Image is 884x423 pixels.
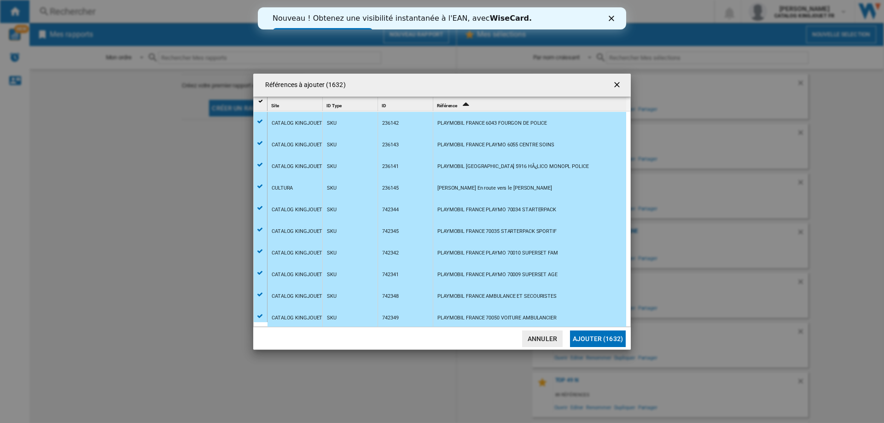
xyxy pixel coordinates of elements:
[382,264,398,285] div: 742341
[272,221,330,242] div: CATALOG KINGJOUET FR
[272,286,330,307] div: CATALOG KINGJOUET FR
[437,286,557,307] div: PLAYMOBIL FRANCE AMBULANCE ET SECOURISTES
[382,134,398,156] div: 236143
[327,221,337,242] div: SKU
[272,307,330,329] div: CATALOG KINGJOUET FR
[382,103,386,108] span: ID
[258,7,626,29] iframe: Intercom live chat bannière
[382,221,398,242] div: 742345
[253,74,631,350] md-dialog: Références à ...
[380,97,433,111] div: Sort None
[325,97,378,111] div: ID Type Sort None
[269,97,322,111] div: Site Sort None
[437,243,558,264] div: PLAYMOBIL FRANCE PLAYMO 70010 SUPERSET FAM
[612,80,623,91] ng-md-icon: getI18NText('BUTTONS.CLOSE_DIALOG')
[437,103,457,108] span: Référence
[327,178,337,199] div: SKU
[272,199,330,220] div: CATALOG KINGJOUET FR
[435,97,626,111] div: Référence Sort Ascending
[15,21,115,32] a: Essayez dès maintenant !
[437,307,557,329] div: PLAYMOBIL FRANCE 70050 VOITURE AMBULANCIER
[435,97,626,111] div: Sort Ascending
[437,199,556,220] div: PLAYMOBIL FRANCE PLAYMO 70034 STARTERPACK
[437,178,552,199] div: [PERSON_NAME] En route vers le [PERSON_NAME]
[271,103,279,108] span: Site
[437,156,589,177] div: PLAYMOBIL [GEOGRAPHIC_DATA] 5916 HÂ¿LICO MONOPL POLICE
[382,156,398,177] div: 236141
[327,286,337,307] div: SKU
[327,113,337,134] div: SKU
[272,178,293,199] div: CULTURA
[261,81,346,90] h4: Références à ajouter (1632)
[272,113,330,134] div: CATALOG KINGJOUET FR
[327,264,337,285] div: SKU
[609,76,627,94] button: getI18NText('BUTTONS.CLOSE_DIALOG')
[327,199,337,220] div: SKU
[437,221,557,242] div: PLAYMOBIL FRANCE 70035 STARTERPACK SPORTIF
[272,134,330,156] div: CATALOG KINGJOUET FR
[382,199,398,220] div: 742344
[382,178,398,199] div: 236145
[351,8,360,14] div: Fermer
[458,103,473,108] span: Sort Ascending
[570,330,626,347] button: Ajouter (1632)
[382,307,398,329] div: 742349
[327,243,337,264] div: SKU
[326,103,342,108] span: ID Type
[272,264,330,285] div: CATALOG KINGJOUET FR
[437,134,554,156] div: PLAYMOBIL FRANCE PLAYMO 6055 CENTRE SOINS
[327,134,337,156] div: SKU
[382,243,398,264] div: 742342
[272,243,330,264] div: CATALOG KINGJOUET FR
[380,97,433,111] div: ID Sort None
[269,97,322,111] div: Sort None
[325,97,378,111] div: Sort None
[437,264,558,285] div: PLAYMOBIL FRANCE PLAYMO 70009 SUPERSET AGE
[522,330,563,347] button: Annuler
[382,286,398,307] div: 742348
[437,113,547,134] div: PLAYMOBIL FRANCE 6043 FOURGON DE POLICE
[382,113,398,134] div: 236142
[327,307,337,329] div: SKU
[272,156,330,177] div: CATALOG KINGJOUET FR
[327,156,337,177] div: SKU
